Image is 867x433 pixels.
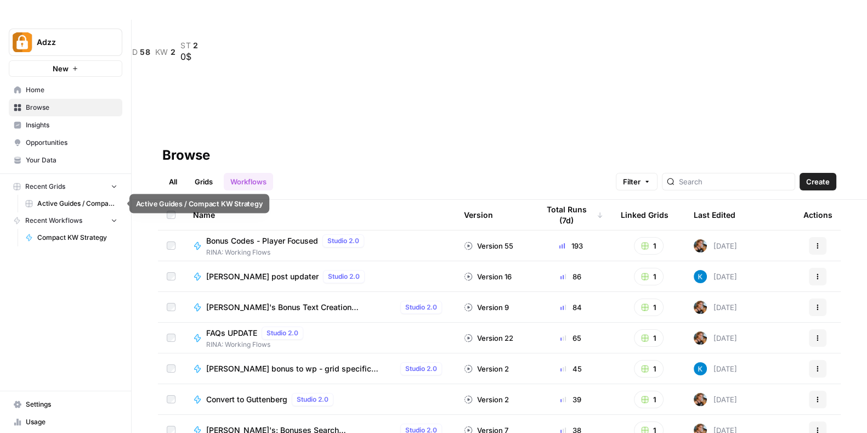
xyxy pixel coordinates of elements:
[206,394,287,405] span: Convert to Guttenberg
[623,176,641,187] span: Filter
[634,299,664,316] button: 1
[206,328,257,339] span: FAQs UPDATE
[26,138,117,148] span: Opportunities
[20,229,122,246] a: Compact KW Strategy
[539,394,603,405] div: 39
[694,301,737,314] div: [DATE]
[464,271,512,282] div: Version 16
[800,173,836,190] button: Create
[616,173,658,190] button: Filter
[180,41,199,50] a: st2
[634,391,664,408] button: 1
[206,235,318,246] span: Bonus Codes - Player Focused
[694,393,707,406] img: nwfydx8388vtdjnj28izaazbsiv8
[206,248,369,257] span: RINA: Working Flows
[464,240,513,251] div: Version 55
[267,328,298,338] span: Studio 2.0
[193,393,446,406] a: Convert to GuttenbergStudio 2.0
[464,302,509,313] div: Version 9
[140,48,150,57] span: 58
[25,182,65,192] span: Recent Grids
[193,234,446,257] a: Bonus Codes - Player FocusedStudio 2.0RINA: Working Flows
[155,48,168,57] span: kw
[679,176,790,187] input: Search
[206,340,308,350] span: RINA: Working Flows
[327,236,359,246] span: Studio 2.0
[193,270,446,283] a: [PERSON_NAME] post updaterStudio 2.0
[634,268,664,285] button: 1
[9,178,122,195] button: Recent Grids
[20,195,122,212] a: Active Guides / Compact KW Strategy
[9,134,122,151] a: Opportunities
[127,48,138,57] span: rd
[328,272,360,282] span: Studio 2.0
[694,239,737,252] div: [DATE]
[694,362,707,375] img: iwdyqet48crsyhqvxhgywfzfcsin
[193,301,446,314] a: [PERSON_NAME]'s Bonus Text Creation [PERSON_NAME]Studio 2.0
[193,327,446,350] a: FAQs UPDATEStudio 2.0RINA: Working Flows
[193,362,446,375] a: [PERSON_NAME] bonus to wp - grid specific [PERSON_NAME]Studio 2.0
[171,48,176,57] span: 2
[9,151,122,169] a: Your Data
[694,200,735,230] div: Last Edited
[162,147,210,164] div: Browse
[206,271,319,282] span: [PERSON_NAME] post updater
[206,302,396,313] span: [PERSON_NAME]'s Bonus Text Creation [PERSON_NAME]
[464,394,509,405] div: Version 2
[405,364,437,374] span: Studio 2.0
[162,173,184,190] a: All
[803,200,832,230] div: Actions
[180,50,199,63] div: 0$
[26,400,117,409] span: Settings
[694,301,707,314] img: nwfydx8388vtdjnj28izaazbsiv8
[634,360,664,378] button: 1
[634,237,664,255] button: 1
[297,395,328,404] span: Studio 2.0
[37,199,117,209] span: Active Guides / Compact KW Strategy
[694,270,737,283] div: [DATE]
[193,200,446,230] div: Name
[694,270,707,283] img: iwdyqet48crsyhqvxhgywfzfcsin
[9,396,122,413] a: Settings
[621,200,668,230] div: Linked Grids
[694,331,737,345] div: [DATE]
[155,48,176,57] a: kw2
[694,362,737,375] div: [DATE]
[634,329,664,347] button: 1
[806,176,830,187] span: Create
[464,333,513,344] div: Version 22
[9,413,122,431] a: Usage
[539,363,603,374] div: 45
[539,333,603,344] div: 65
[539,200,603,230] div: Total Runs (7d)
[694,239,707,252] img: nwfydx8388vtdjnj28izaazbsiv8
[9,212,122,229] button: Recent Workflows
[206,363,396,374] span: [PERSON_NAME] bonus to wp - grid specific [PERSON_NAME]
[26,417,117,427] span: Usage
[127,48,151,57] a: rd58
[37,233,117,243] span: Compact KW Strategy
[224,173,273,190] a: Workflows
[464,363,509,374] div: Version 2
[188,173,219,190] a: Grids
[539,271,603,282] div: 86
[405,302,437,312] span: Studio 2.0
[25,216,82,226] span: Recent Workflows
[539,302,603,313] div: 84
[539,240,603,251] div: 193
[26,155,117,165] span: Your Data
[694,331,707,345] img: nwfydx8388vtdjnj28izaazbsiv8
[464,200,493,230] div: Version
[193,41,199,50] span: 2
[694,393,737,406] div: [DATE]
[180,41,191,50] span: st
